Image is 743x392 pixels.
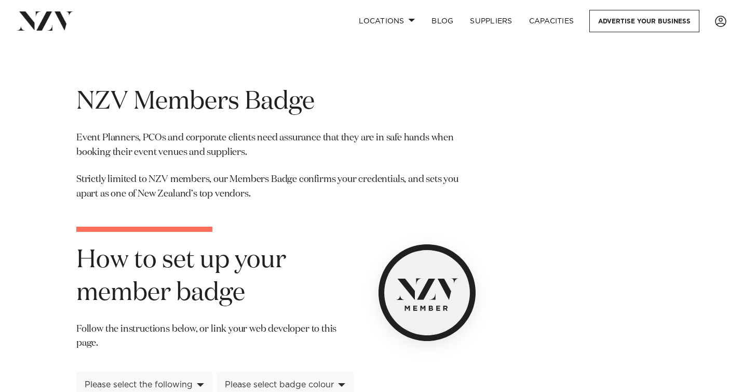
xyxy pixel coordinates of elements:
a: BLOG [423,10,462,32]
a: Locations [350,10,423,32]
h1: How to set up your member badge [76,244,354,310]
div: Please select the following [85,380,193,389]
a: Advertise your business [589,10,699,32]
p: Event Planners, PCOs and corporate clients need assurance that they are in safe hands when bookin... [76,131,464,160]
a: Capacities [521,10,583,32]
a: SUPPLIERS [462,10,520,32]
img: NZV Member Badge [379,244,476,342]
img: nzv-logo.png [17,11,73,30]
div: Please select badge colour [225,380,334,389]
p: Strictly limited to NZV members, our Members Badge confirms your credentials, and sets you apart ... [76,173,464,202]
p: Follow the instructions below, or link your web developer to this page. [76,322,354,360]
h1: NZV Members Badge [76,86,464,119]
